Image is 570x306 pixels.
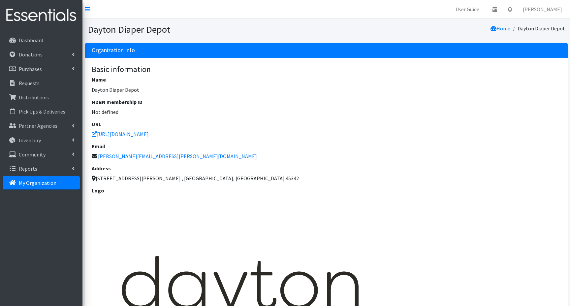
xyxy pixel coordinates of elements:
[92,174,561,182] address: [STREET_ADDRESS][PERSON_NAME] , [GEOGRAPHIC_DATA], [GEOGRAPHIC_DATA] 45342
[19,122,57,129] p: Partner Agencies
[3,77,80,90] a: Requests
[3,119,80,132] a: Partner Agencies
[19,37,43,44] p: Dashboard
[92,47,135,54] h2: Organization Info
[450,3,485,16] a: User Guide
[92,143,561,150] h6: Email
[3,4,80,26] img: HumanEssentials
[19,137,41,144] p: Inventory
[92,65,561,74] h4: Basic information
[98,153,257,159] a: Email organization - opens in new tab
[3,62,80,76] a: Purchases
[3,162,80,175] a: Reports
[19,108,65,115] p: Pick Ups & Deliveries
[92,99,561,105] h6: NDBN membership ID
[19,165,37,172] p: Reports
[88,24,324,35] h1: Dayton Diaper Depot
[3,176,80,189] a: My Organization
[19,180,56,186] p: My Organization
[3,34,80,47] a: Dashboard
[510,24,565,33] li: Dayton Diaper Depot
[19,151,46,158] p: Community
[92,77,561,83] h6: Name
[491,25,510,32] a: Home
[3,134,80,147] a: Inventory
[19,94,49,101] p: Distributions
[3,91,80,104] a: Distributions
[92,121,561,127] h6: URL
[518,3,567,16] a: [PERSON_NAME]
[92,108,561,116] p: Not defined
[19,51,43,58] p: Donations
[19,66,42,72] p: Purchases
[92,131,149,137] a: [URL][DOMAIN_NAME]
[92,187,561,194] h6: Logo
[92,86,561,94] p: Dayton Diaper Depot
[3,48,80,61] a: Donations
[3,148,80,161] a: Community
[92,165,561,172] h6: Address
[3,105,80,118] a: Pick Ups & Deliveries
[19,80,40,86] p: Requests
